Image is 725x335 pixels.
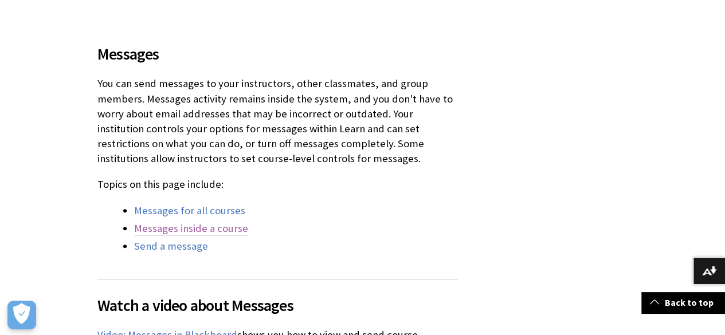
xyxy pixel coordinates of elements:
p: Topics on this page include: [97,177,458,192]
button: Open Preferences [7,301,36,329]
a: Messages inside a course [134,222,248,235]
a: Back to top [641,292,725,313]
span: Watch a video about Messages [97,293,458,317]
span: Messages [97,42,458,66]
a: Messages for all courses [134,204,245,218]
a: Send a message [134,239,208,253]
p: You can send messages to your instructors, other classmates, and group members. Messages activity... [97,76,458,166]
